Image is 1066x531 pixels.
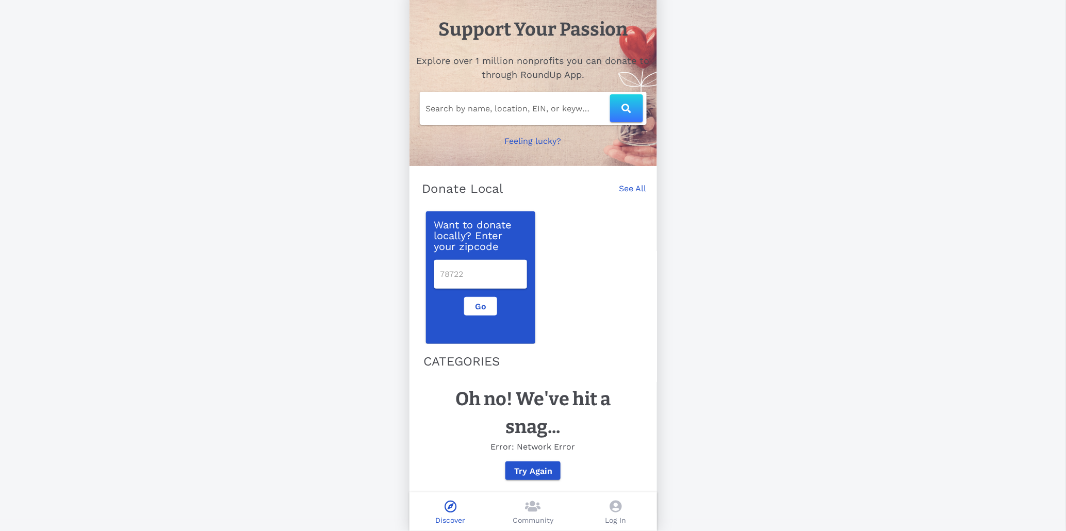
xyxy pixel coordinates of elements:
p: Feeling lucky? [505,135,562,147]
a: See All [619,182,647,205]
p: CATEGORIES [424,352,643,371]
button: Try Again [505,461,561,480]
p: Discover [436,515,466,526]
span: Try Again [514,466,552,476]
p: Error: Network Error [430,441,636,453]
p: Donate Local [422,180,504,197]
button: Go [464,297,497,316]
h1: Oh no! We've hit a snag... [430,385,636,441]
span: Go [473,302,488,311]
p: Community [513,515,553,526]
p: Want to donate locally? Enter your zipcode [434,220,527,252]
p: Log In [605,515,626,526]
input: 78722 [440,266,521,283]
h1: Support Your Passion [438,15,628,43]
h2: Explore over 1 million nonprofits you can donate to through RoundUp App. [416,54,651,81]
